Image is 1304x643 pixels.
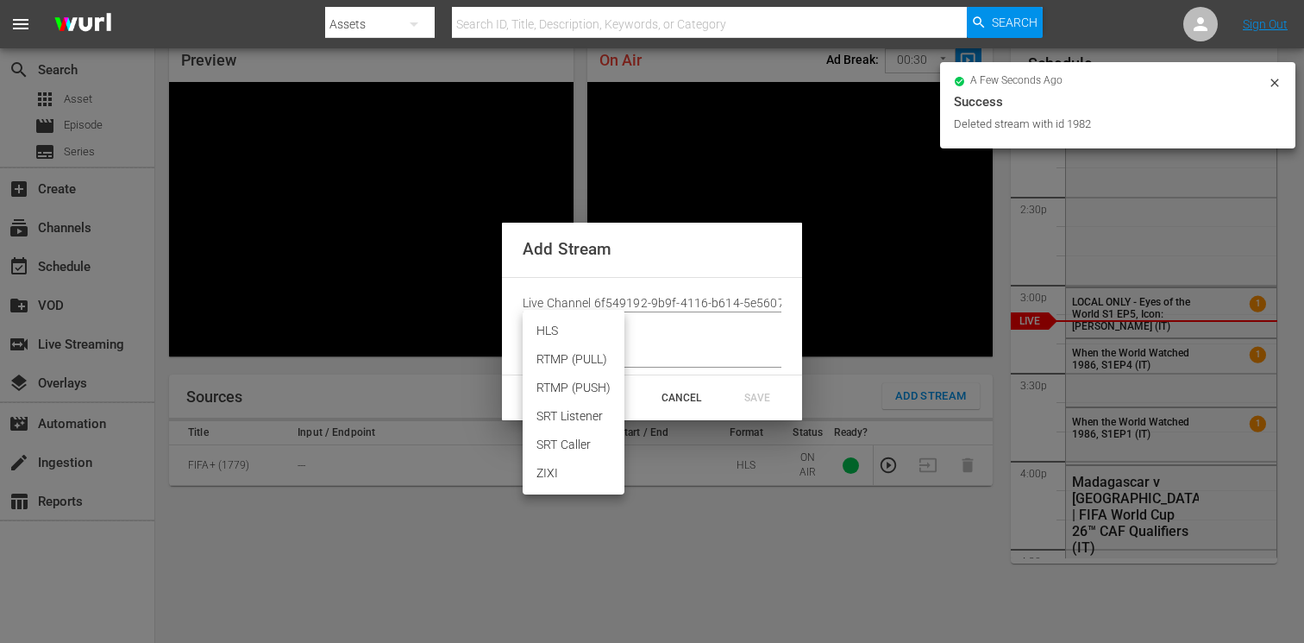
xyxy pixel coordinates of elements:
div: Success [954,91,1282,112]
span: a few seconds ago [970,74,1063,88]
a: Sign Out [1243,17,1288,31]
li: HLS [523,317,624,345]
li: SRT Listener [523,402,624,431]
img: ans4CAIJ8jUAAAAAAAAAAAAAAAAAAAAAAAAgQb4GAAAAAAAAAAAAAAAAAAAAAAAAJMjXAAAAAAAAAAAAAAAAAAAAAAAAgAT5G... [41,4,124,45]
div: Deleted stream with id 1982 [954,116,1263,133]
li: RTMP (PULL) [523,345,624,374]
li: RTMP (PUSH) [523,374,624,402]
span: menu [10,14,31,35]
li: ZIXI [523,459,624,488]
li: SRT Caller [523,431,624,459]
span: Search [992,7,1038,38]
